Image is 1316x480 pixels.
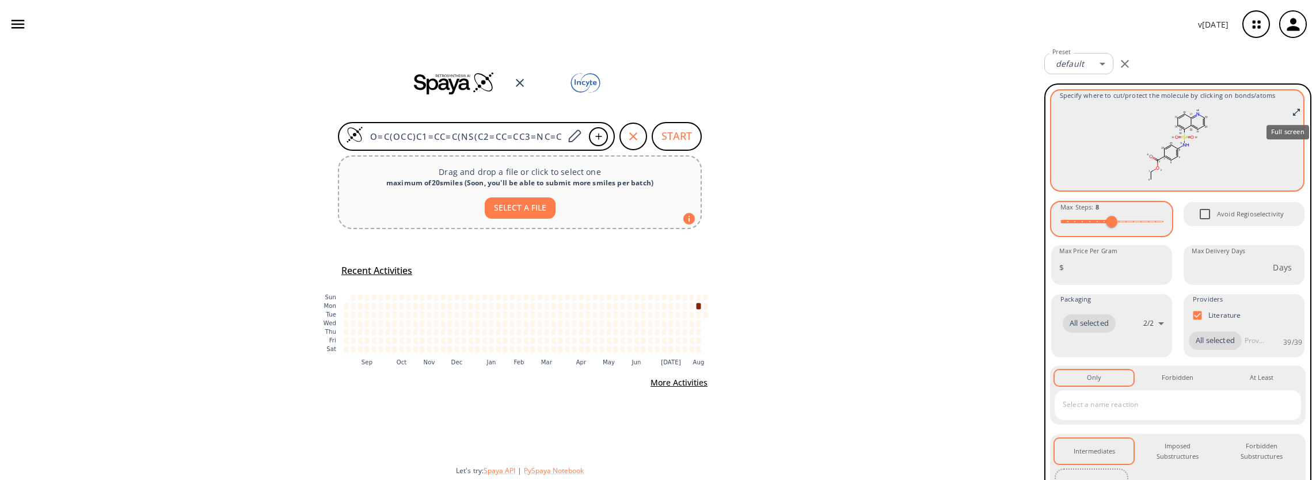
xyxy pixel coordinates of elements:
[1217,209,1284,219] span: Avoid Regioselectivity
[456,466,1035,475] div: Let's try:
[1060,294,1091,304] span: Packaging
[324,303,336,309] text: Mon
[326,346,336,352] text: Sat
[1056,58,1084,69] em: default
[1250,372,1273,383] div: At Least
[1193,294,1223,304] span: Providers
[1292,108,1301,117] svg: Full screen
[1162,372,1193,383] div: Forbidden
[1198,18,1228,31] p: v [DATE]
[485,197,556,219] button: SELECT A FILE
[1087,372,1101,383] div: Only
[1055,370,1134,385] button: Only
[424,359,435,365] text: Nov
[1060,105,1295,186] svg: O=C(OCC)C1=CC=C(NS(C2=CC=CC3=NC=CC=C32)(=O)=O)C=C1
[362,359,372,365] text: Sep
[1096,203,1099,211] strong: 8
[1283,337,1302,347] p: 39 / 39
[693,359,705,365] text: Aug
[646,372,712,394] button: More Activities
[1222,439,1301,464] button: Forbidden Substructures
[397,359,407,365] text: Oct
[486,359,496,365] text: Jan
[631,359,641,365] text: Jun
[576,359,587,365] text: Apr
[1231,441,1292,462] div: Forbidden Substructures
[1266,125,1309,139] div: Full screen
[661,359,681,365] text: [DATE]
[652,122,702,151] button: START
[1147,441,1208,462] div: Imposed Substructures
[1060,202,1099,212] span: Max Steps :
[603,359,615,365] text: May
[363,131,564,142] input: Enter SMILES
[1273,261,1292,273] p: Days
[484,466,515,475] button: Spaya API
[1059,247,1117,256] label: Max Price Per Gram
[348,166,691,178] p: Drag and drop a file or click to select one
[414,71,495,94] img: Spaya logo
[515,466,524,475] span: |
[337,261,417,280] button: Recent Activities
[344,294,708,352] g: cell
[324,294,336,352] g: y-axis tick label
[1074,446,1115,456] div: Intermediates
[1193,202,1217,226] span: Avoid Regioselectivity
[329,337,336,344] text: Fri
[346,126,363,143] img: Logo Spaya
[1192,247,1245,256] label: Max Delivery Days
[1055,439,1134,464] button: Intermediates
[362,359,705,365] g: x-axis tick label
[1063,318,1116,329] span: All selected
[325,311,336,318] text: Tue
[451,359,463,365] text: Dec
[341,265,412,277] h5: Recent Activities
[545,70,626,96] img: Team logo
[1138,439,1217,464] button: Imposed Substructures
[1222,370,1301,385] button: At Least
[1059,261,1064,273] p: $
[324,320,336,326] text: Wed
[1208,310,1241,320] p: Literature
[1052,48,1071,56] label: Preset
[1060,90,1295,101] span: Specify where to cut/protect the molecule by clicking on bonds/atoms
[524,466,584,475] button: PySpaya Notebook
[1143,318,1154,328] p: 2 / 2
[1189,335,1242,346] span: All selected
[541,359,553,365] text: Mar
[1242,332,1267,350] input: Provider name
[325,294,336,300] text: Sun
[514,359,524,365] text: Feb
[348,178,691,188] div: maximum of 20 smiles ( Soon, you'll be able to submit more smiles per batch )
[1138,370,1217,385] button: Forbidden
[1060,395,1279,414] input: Select a name reaction
[325,329,336,335] text: Thu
